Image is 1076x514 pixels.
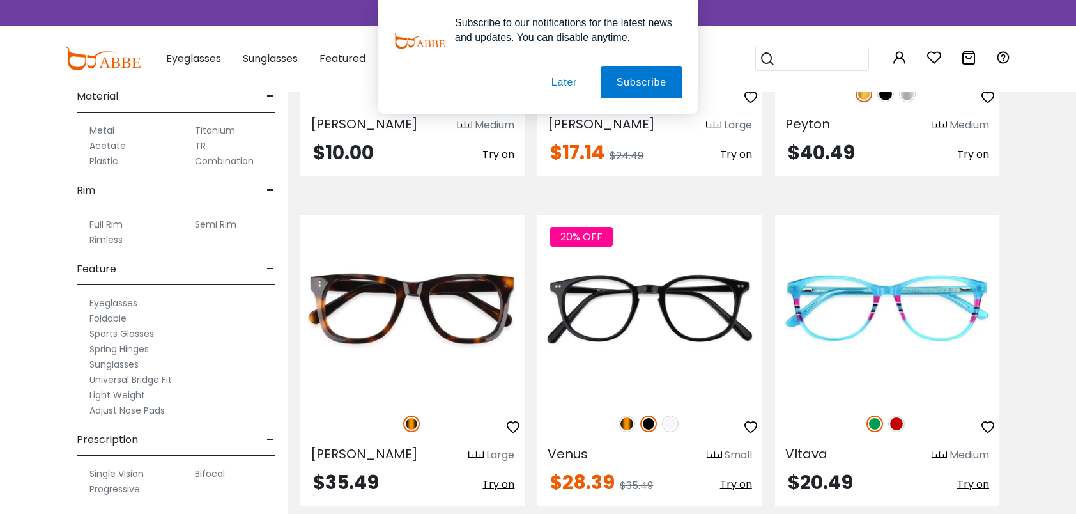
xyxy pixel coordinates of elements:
[640,416,657,432] img: Black
[888,416,905,432] img: Red
[707,451,722,460] img: size ruler
[724,118,752,133] div: Large
[788,469,853,496] span: $20.49
[457,121,472,130] img: size ruler
[720,147,752,162] span: Try on
[89,311,127,326] label: Foldable
[537,215,762,402] img: Black Venus - Acetate ,Universal Bridge Fit
[548,115,655,133] span: [PERSON_NAME]
[89,357,139,372] label: Sunglasses
[313,139,374,166] span: $10.00
[775,215,999,402] img: Green Vltava - Acetate ,Universal Bridge Fit
[445,15,682,45] div: Subscribe to our notifications for the latest news and updates. You can disable anytime.
[725,448,752,463] div: Small
[482,143,514,166] button: Try on
[195,217,236,232] label: Semi Rim
[482,147,514,162] span: Try on
[89,341,149,357] label: Spring Hinges
[949,448,989,463] div: Medium
[89,481,140,497] label: Progressive
[720,477,752,492] span: Try on
[957,143,989,166] button: Try on
[785,115,830,133] span: Peyton
[89,295,137,311] label: Eyeglasses
[403,416,420,432] img: Tortoise
[957,473,989,496] button: Try on
[706,121,721,130] img: size ruler
[89,403,165,418] label: Adjust Nose Pads
[550,139,604,166] span: $17.14
[89,232,123,247] label: Rimless
[486,448,514,463] div: Large
[550,469,615,496] span: $28.39
[266,254,275,284] span: -
[89,372,172,387] label: Universal Bridge Fit
[195,466,225,481] label: Bifocal
[394,15,445,66] img: notification icon
[949,118,989,133] div: Medium
[77,254,116,284] span: Feature
[932,121,947,130] img: size ruler
[866,416,883,432] img: Green
[535,66,593,98] button: Later
[195,153,254,169] label: Combination
[300,215,525,402] img: Tortoise Dean - Acetate ,Universal Bridge Fit
[620,478,653,493] span: $35.49
[788,139,855,166] span: $40.49
[89,138,126,153] label: Acetate
[475,118,514,133] div: Medium
[619,416,635,432] img: Tortoise
[610,148,643,163] span: $24.49
[468,451,484,460] img: size ruler
[662,416,679,432] img: Translucent
[957,147,989,162] span: Try on
[77,175,95,206] span: Rim
[550,227,613,247] span: 20% OFF
[932,451,947,460] img: size ruler
[482,477,514,492] span: Try on
[720,143,752,166] button: Try on
[195,123,235,138] label: Titanium
[548,445,588,463] span: Venus
[785,445,827,463] span: Vltava
[311,445,418,463] span: [PERSON_NAME]
[77,424,138,455] span: Prescription
[957,477,989,492] span: Try on
[313,469,379,496] span: $35.49
[482,473,514,496] button: Try on
[311,115,418,133] span: [PERSON_NAME]
[266,175,275,206] span: -
[601,66,682,98] button: Subscribe
[720,473,752,496] button: Try on
[266,424,275,455] span: -
[89,123,114,138] label: Metal
[89,153,118,169] label: Plastic
[89,326,154,341] label: Sports Glasses
[89,466,144,481] label: Single Vision
[89,387,145,403] label: Light Weight
[195,138,206,153] label: TR
[89,217,123,232] label: Full Rim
